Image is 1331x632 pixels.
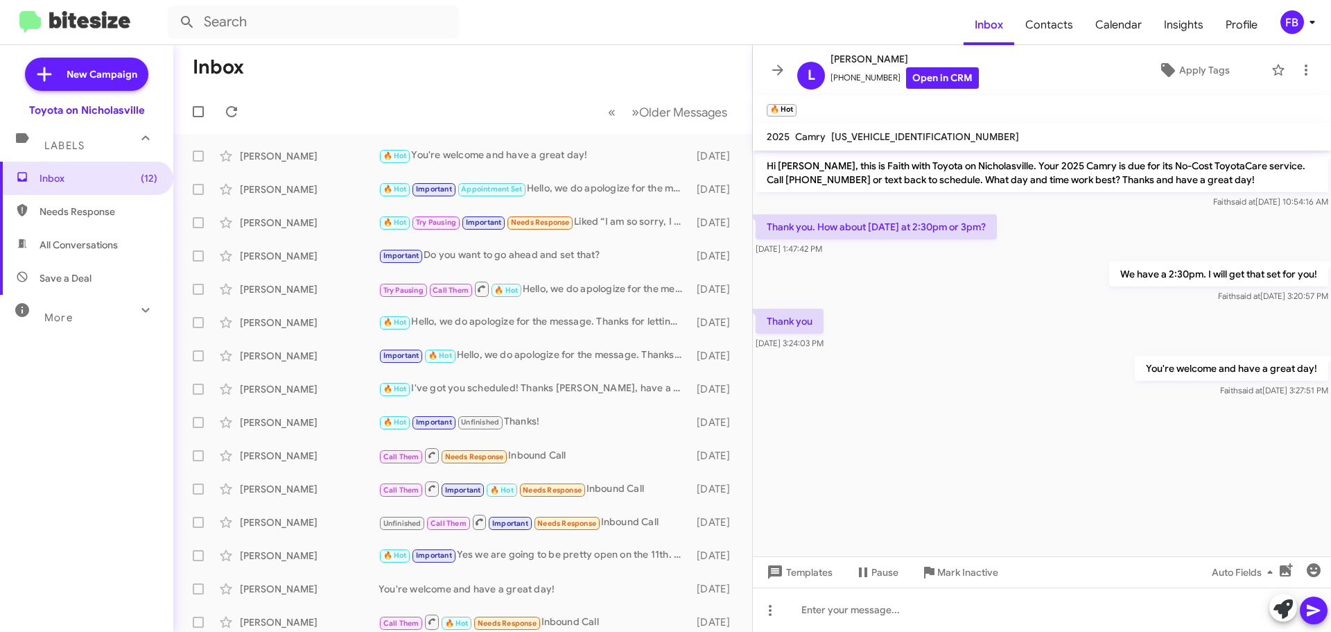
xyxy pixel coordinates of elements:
[193,56,244,78] h1: Inbox
[1201,560,1289,585] button: Auto Fields
[25,58,148,91] a: New Campaign
[383,286,424,295] span: Try Pausing
[795,130,826,143] span: Camry
[240,549,379,563] div: [PERSON_NAME]
[240,382,379,396] div: [PERSON_NAME]
[1212,560,1278,585] span: Auto Fields
[240,349,379,363] div: [PERSON_NAME]
[690,349,741,363] div: [DATE]
[445,619,469,628] span: 🔥 Hot
[600,98,736,126] nav: Page navigation example
[756,244,822,254] span: [DATE] 1:47:42 PM
[416,418,452,427] span: Important
[1269,10,1316,34] button: FB
[379,480,690,497] div: Inbound Call
[690,449,741,463] div: [DATE]
[379,613,690,631] div: Inbound Call
[383,384,407,393] span: 🔥 Hot
[844,560,910,585] button: Pause
[756,338,824,348] span: [DATE] 3:24:03 PM
[632,103,639,121] span: »
[383,452,419,461] span: Call Them
[379,513,690,531] div: Inbound Call
[1135,356,1328,381] p: You're welcome and have a great day!
[40,205,157,219] span: Needs Response
[240,182,379,196] div: [PERSON_NAME]
[416,185,452,194] span: Important
[1122,58,1264,83] button: Apply Tags
[240,615,379,629] div: [PERSON_NAME]
[690,515,741,529] div: [DATE]
[690,149,741,163] div: [DATE]
[44,139,85,152] span: Labels
[1280,10,1304,34] div: FB
[690,216,741,230] div: [DATE]
[379,214,690,230] div: Liked “I am so sorry, I didn't not realize you were on my list. I will update our records!”
[1236,291,1260,301] span: said at
[40,271,92,285] span: Save a Deal
[383,551,407,560] span: 🔥 Hot
[1084,5,1153,45] a: Calendar
[490,486,514,495] span: 🔥 Hot
[690,282,741,296] div: [DATE]
[808,65,815,87] span: L
[690,615,741,629] div: [DATE]
[600,98,624,126] button: Previous
[1179,58,1230,83] span: Apply Tags
[240,482,379,496] div: [PERSON_NAME]
[379,280,690,298] div: Hello, we do apologize for the message. Thanks for letting us know, we will update our records! H...
[40,171,157,185] span: Inbox
[764,560,833,585] span: Templates
[240,149,379,163] div: [PERSON_NAME]
[466,218,502,227] span: Important
[492,519,528,528] span: Important
[1014,5,1084,45] span: Contacts
[537,519,596,528] span: Needs Response
[240,316,379,330] div: [PERSON_NAME]
[1220,385,1328,395] span: Faith [DATE] 3:27:51 PM
[240,249,379,263] div: [PERSON_NAME]
[240,515,379,529] div: [PERSON_NAME]
[756,309,824,334] p: Thank you
[1153,5,1215,45] a: Insights
[830,67,979,89] span: [PHONE_NUMBER]
[756,153,1328,192] p: Hi [PERSON_NAME], this is Faith with Toyota on Nicholasville. Your 2025 Camry is due for its No-C...
[379,181,690,197] div: Hello, we do apologize for the message. Thanks for letting us know, we will update our records! H...
[40,238,118,252] span: All Conversations
[511,218,570,227] span: Needs Response
[240,416,379,429] div: [PERSON_NAME]
[1218,291,1328,301] span: Faith [DATE] 3:20:57 PM
[964,5,1014,45] a: Inbox
[937,560,998,585] span: Mark Inactive
[379,348,690,364] div: Hello, we do apologize for the message. Thanks for letting us know, we will update our records! H...
[1109,262,1328,287] p: We have a 2:30pm. I will get that set for you!
[29,103,145,117] div: Toyota on Nicholasville
[428,351,452,360] span: 🔥 Hot
[383,486,419,495] span: Call Them
[461,418,499,427] span: Unfinished
[906,67,979,89] a: Open in CRM
[141,171,157,185] span: (12)
[383,151,407,160] span: 🔥 Hot
[690,482,741,496] div: [DATE]
[690,382,741,396] div: [DATE]
[379,148,690,164] div: You're welcome and have a great day!
[767,130,790,143] span: 2025
[379,314,690,330] div: Hello, we do apologize for the message. Thanks for letting us know, we will update our records! H...
[1213,196,1328,207] span: Faith [DATE] 10:54:16 AM
[67,67,137,81] span: New Campaign
[1231,196,1255,207] span: said at
[416,218,456,227] span: Try Pausing
[379,248,690,264] div: Do you want to go ahead and set that?
[383,519,421,528] span: Unfinished
[240,582,379,596] div: [PERSON_NAME]
[379,447,690,464] div: Inbound Call
[831,130,1019,143] span: [US_VEHICLE_IDENTIFICATION_NUMBER]
[623,98,736,126] button: Next
[383,619,419,628] span: Call Them
[1215,5,1269,45] a: Profile
[690,316,741,330] div: [DATE]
